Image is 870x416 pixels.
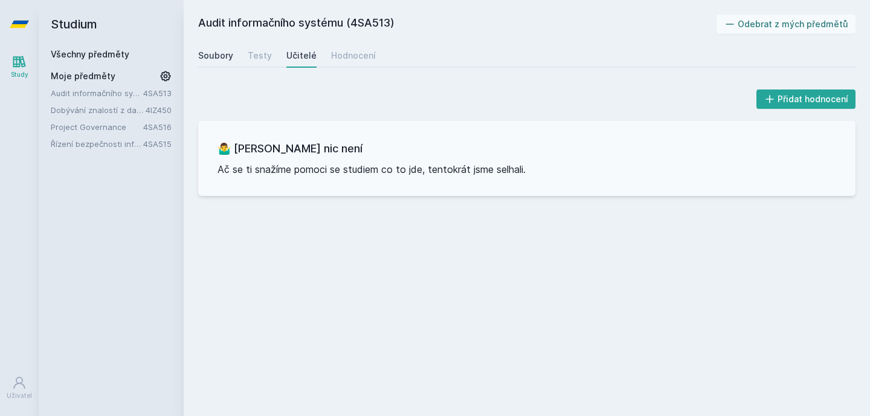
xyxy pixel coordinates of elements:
[51,138,143,150] a: Řízení bezpečnosti informačních systémů
[51,87,143,99] a: Audit informačního systému
[143,88,172,98] a: 4SA513
[331,50,376,62] div: Hodnocení
[198,50,233,62] div: Soubory
[143,122,172,132] a: 4SA516
[217,162,836,177] p: Ač se ti snažíme pomoci se studiem co to jde, tentokrát jsme selhali.
[217,140,836,157] h3: 🤷‍♂️ [PERSON_NAME] nic není
[51,70,115,82] span: Moje předměty
[198,44,233,68] a: Soubory
[2,369,36,406] a: Uživatel
[331,44,376,68] a: Hodnocení
[11,70,28,79] div: Study
[248,50,272,62] div: Testy
[717,15,856,34] button: Odebrat z mých předmětů
[756,89,856,109] button: Přidat hodnocení
[51,121,143,133] a: Project Governance
[286,50,317,62] div: Učitelé
[143,139,172,149] a: 4SA515
[198,15,717,34] h2: Audit informačního systému (4SA513)
[51,49,129,59] a: Všechny předměty
[51,104,146,116] a: Dobývání znalostí z databází
[146,105,172,115] a: 4IZ450
[286,44,317,68] a: Učitelé
[7,391,32,400] div: Uživatel
[2,48,36,85] a: Study
[248,44,272,68] a: Testy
